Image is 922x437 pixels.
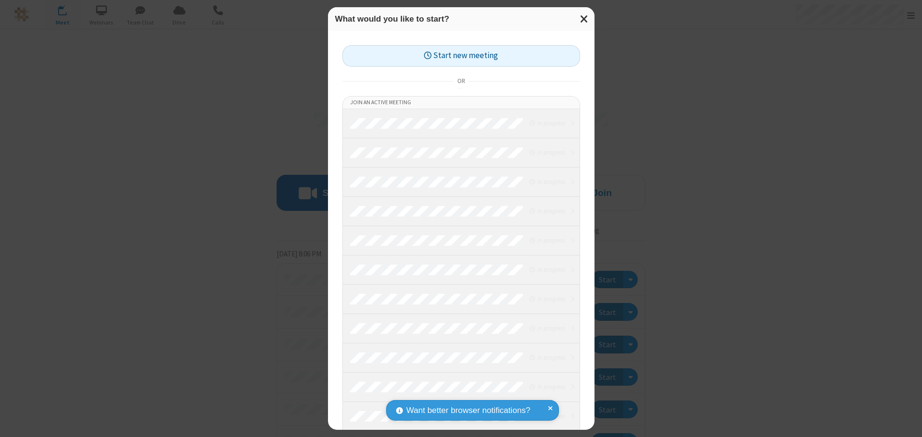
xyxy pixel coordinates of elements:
li: Join an active meeting [343,97,580,109]
button: Close modal [574,7,594,31]
span: or [453,74,469,88]
em: in progress [530,294,565,303]
em: in progress [530,265,565,274]
button: Start new meeting [342,45,580,67]
em: in progress [530,236,565,245]
em: in progress [530,324,565,333]
em: in progress [530,353,565,362]
em: in progress [530,177,565,186]
span: Want better browser notifications? [406,404,530,417]
em: in progress [530,148,565,157]
em: in progress [530,119,565,128]
em: in progress [530,382,565,391]
h3: What would you like to start? [335,14,587,24]
em: in progress [530,206,565,216]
